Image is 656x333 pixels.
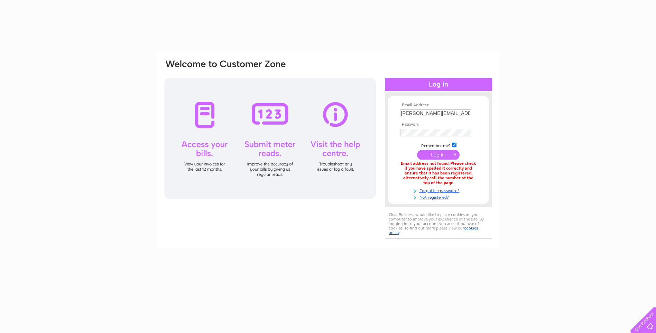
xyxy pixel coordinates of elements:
[417,150,460,160] input: Submit
[400,187,479,193] a: Forgotten password?
[389,226,478,235] a: cookies policy
[398,103,479,108] th: Email Address:
[400,193,479,200] a: Not registered?
[398,122,479,127] th: Password:
[400,161,477,185] div: Email address not found. Please check if you have spelled it correctly and ensure that it has bee...
[385,209,492,239] div: Clear Business would like to place cookies on your computer to improve your experience of the sit...
[398,142,479,148] td: Remember me?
